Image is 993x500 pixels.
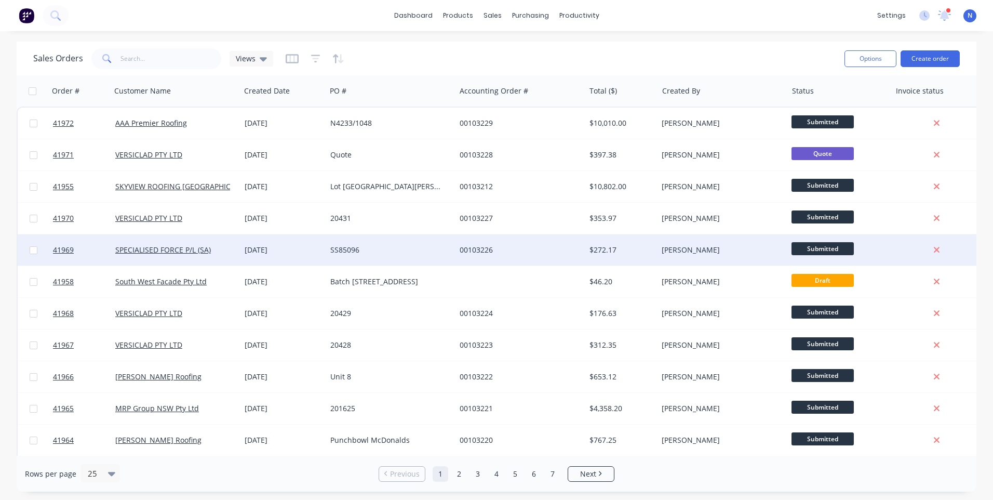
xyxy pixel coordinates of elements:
div: $272.17 [589,245,650,255]
span: 41965 [53,403,74,414]
div: Batch [STREET_ADDRESS] [330,277,446,287]
a: 41967 [53,330,115,361]
span: Quote [791,147,854,160]
div: [PERSON_NAME] [662,150,777,160]
div: 00103228 [460,150,575,160]
a: 41971 [53,139,115,170]
div: SS85096 [330,245,446,255]
div: [DATE] [245,118,322,128]
div: [DATE] [245,150,322,160]
div: [DATE] [245,435,322,445]
div: Created Date [244,86,290,96]
span: Draft [791,274,854,287]
a: 41966 [53,361,115,392]
span: Submitted [791,369,854,382]
div: [PERSON_NAME] [662,245,777,255]
div: 00103223 [460,340,575,350]
div: Created By [662,86,700,96]
div: [PERSON_NAME] [662,118,777,128]
a: SPECIALISED FORCE P/L (SA) [115,245,211,255]
a: VERSICLAD PTY LTD [115,308,182,318]
a: Page 6 [526,466,542,482]
div: $46.20 [589,277,650,287]
div: 00103220 [460,435,575,445]
a: 41965 [53,393,115,424]
a: South West Facade Pty Ltd [115,277,207,286]
span: Views [236,53,256,64]
div: sales [478,8,507,23]
input: Search... [120,48,222,69]
div: [PERSON_NAME] [662,277,777,287]
a: 41972 [53,108,115,139]
div: 00103229 [460,118,575,128]
div: settings [872,8,911,23]
div: [PERSON_NAME] [662,181,777,192]
div: Invoice status [896,86,944,96]
a: Page 5 [507,466,523,482]
div: Accounting Order # [460,86,528,96]
span: 41966 [53,372,74,382]
a: Page 1 is your current page [433,466,448,482]
button: Create order [901,50,960,67]
span: 41971 [53,150,74,160]
a: SKYVIEW ROOFING [GEOGRAPHIC_DATA] P/L [115,181,266,191]
div: [PERSON_NAME] [662,213,777,223]
div: $353.97 [589,213,650,223]
div: [DATE] [245,277,322,287]
a: VERSICLAD PTY LTD [115,150,182,160]
div: Unit 8 [330,372,446,382]
div: 00103227 [460,213,575,223]
div: 00103226 [460,245,575,255]
div: 00103212 [460,181,575,192]
span: Submitted [791,242,854,255]
div: 00103222 [460,372,575,382]
div: 20431 [330,213,446,223]
a: 41958 [53,266,115,297]
div: products [438,8,478,23]
h1: Sales Orders [33,54,83,63]
div: 00103221 [460,403,575,414]
a: dashboard [389,8,438,23]
a: 41955 [53,171,115,202]
span: Submitted [791,115,854,128]
div: 20428 [330,340,446,350]
span: Submitted [791,306,854,319]
div: Order # [52,86,79,96]
span: Rows per page [25,469,76,479]
img: Factory [19,8,34,23]
span: Submitted [791,401,854,414]
div: [DATE] [245,181,322,192]
div: [DATE] [245,308,322,319]
a: [PERSON_NAME] Roofing [115,372,202,381]
div: N4233/1048 [330,118,446,128]
span: 41964 [53,435,74,445]
div: 201625 [330,403,446,414]
div: $767.25 [589,435,650,445]
span: Next [580,469,596,479]
a: Page 2 [451,466,467,482]
a: VERSICLAD PTY LTD [115,340,182,350]
a: Page 4 [489,466,504,482]
div: purchasing [507,8,554,23]
div: Customer Name [114,86,171,96]
div: $397.38 [589,150,650,160]
a: 41970 [53,203,115,234]
div: [PERSON_NAME] [662,435,777,445]
a: [PERSON_NAME] Roofing [115,435,202,445]
span: 41958 [53,277,74,287]
div: productivity [554,8,605,23]
div: Quote [330,150,446,160]
div: Lot [GEOGRAPHIC_DATA][PERSON_NAME] [330,181,446,192]
span: N [968,11,972,20]
span: Submitted [791,432,854,445]
span: 41955 [53,181,74,192]
div: $176.63 [589,308,650,319]
div: [PERSON_NAME] [662,308,777,319]
div: [PERSON_NAME] [662,403,777,414]
div: [DATE] [245,340,322,350]
div: $10,802.00 [589,181,650,192]
div: Status [792,86,814,96]
a: 41969 [53,234,115,266]
div: $653.12 [589,372,650,382]
div: $4,358.20 [589,403,650,414]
